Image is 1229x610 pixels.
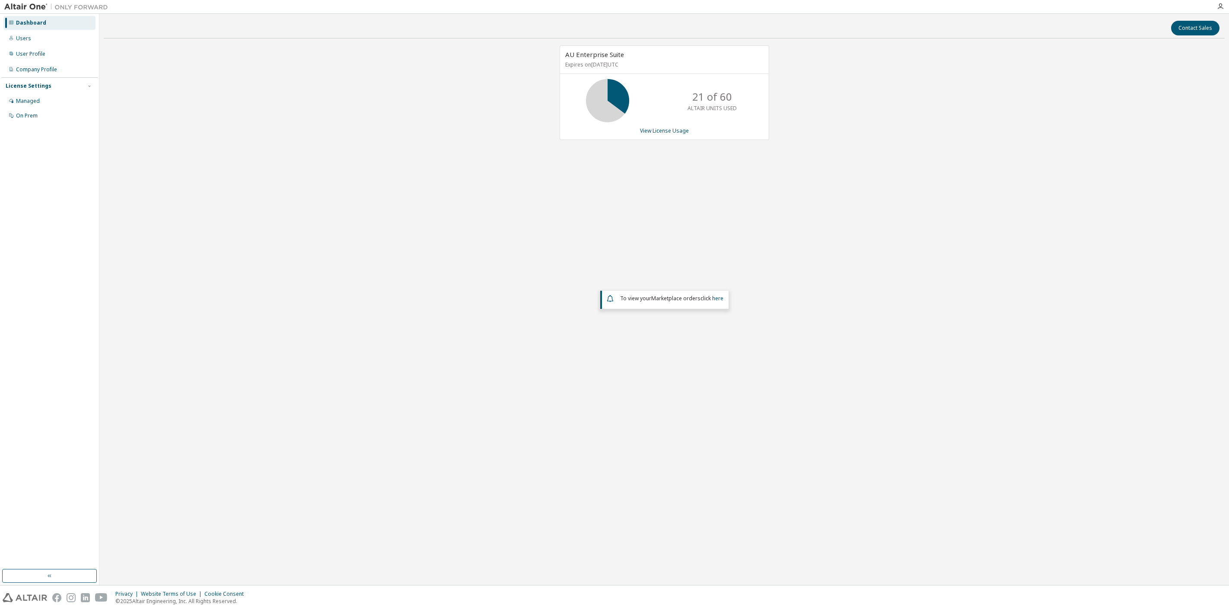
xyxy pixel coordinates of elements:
div: Users [16,35,31,42]
div: Privacy [115,591,141,597]
div: Cookie Consent [204,591,249,597]
p: © 2025 Altair Engineering, Inc. All Rights Reserved. [115,597,249,605]
div: Managed [16,98,40,105]
img: facebook.svg [52,593,61,602]
div: License Settings [6,83,51,89]
a: View License Usage [640,127,689,134]
em: Marketplace orders [651,295,700,302]
div: Dashboard [16,19,46,26]
div: User Profile [16,51,45,57]
img: youtube.svg [95,593,108,602]
img: Altair One [4,3,112,11]
a: here [712,295,723,302]
p: ALTAIR UNITS USED [688,105,737,112]
p: 21 of 60 [692,89,732,104]
button: Contact Sales [1171,21,1219,35]
img: instagram.svg [67,593,76,602]
div: Website Terms of Use [141,591,204,597]
img: linkedin.svg [81,593,90,602]
img: altair_logo.svg [3,593,47,602]
p: Expires on [DATE] UTC [565,61,761,68]
div: Company Profile [16,66,57,73]
div: On Prem [16,112,38,119]
span: AU Enterprise Suite [565,50,624,59]
span: To view your click [620,295,723,302]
